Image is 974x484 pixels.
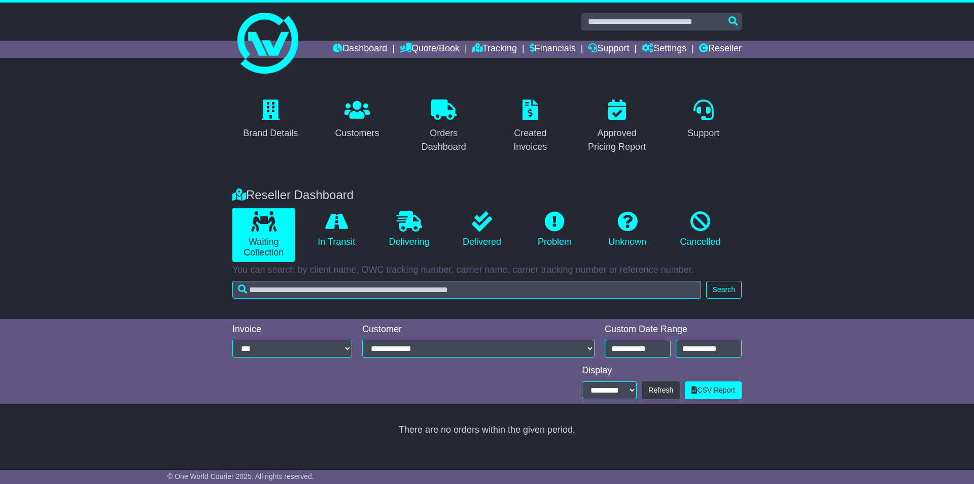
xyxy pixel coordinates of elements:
div: Orders Dashboard [412,126,475,154]
a: Approved Pricing Report [579,96,655,157]
a: Dashboard [333,41,387,58]
span: © One World Courier 2025. All rights reserved. [167,472,314,480]
div: Reseller Dashboard [227,188,747,203]
div: Display [582,365,742,376]
div: Customers [335,126,379,140]
a: Tracking [472,41,517,58]
div: Support [687,126,719,140]
a: Problem [524,208,586,251]
div: Approved Pricing Report [585,126,649,154]
a: Orders Dashboard [405,96,482,157]
a: Brand Details [236,96,304,144]
a: Unknown [596,208,658,251]
button: Search [706,281,742,299]
button: Refresh [642,381,680,399]
p: You can search by client name, OWC tracking number, carrier name, carrier tracking number or refe... [232,265,742,276]
a: Created Invoices [492,96,569,157]
a: Settings [642,41,686,58]
div: Customer [362,324,595,335]
div: Created Invoices [499,126,562,154]
a: Delivering [378,208,440,251]
a: In Transit [305,208,367,251]
a: Cancelled [669,208,732,251]
div: Brand Details [243,126,298,140]
a: Delivered [450,208,513,251]
a: CSV Report [685,381,742,399]
a: Financials [530,41,576,58]
div: Custom Date Range [605,324,742,335]
a: Support [681,96,726,144]
a: Quote/Book [400,41,460,58]
a: Support [588,41,629,58]
a: Waiting Collection [232,208,295,262]
div: Invoice [232,324,352,335]
a: Reseller [699,41,742,58]
a: Customers [328,96,386,144]
div: There are no orders within the given period. [232,425,742,436]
